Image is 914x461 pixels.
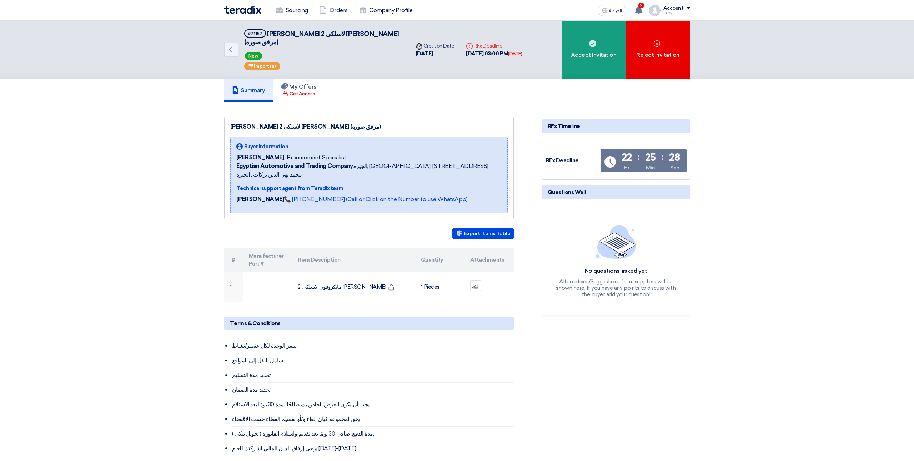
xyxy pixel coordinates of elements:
[548,188,586,196] span: Questions Wall
[662,150,663,163] div: :
[466,42,522,50] div: RFx Deadline
[224,272,243,302] td: 1
[224,79,273,102] a: Summary
[598,5,626,16] button: العربية
[230,319,281,327] span: Terms & Conditions
[622,153,632,163] div: 22
[254,64,277,69] span: Important
[663,11,690,15] div: Fady
[646,164,655,172] div: Min
[466,50,522,58] div: [DATE] 03:00 PM
[663,5,684,11] div: Account
[273,79,325,102] a: My Offers Get Access
[626,21,690,79] div: Reject Invitation
[416,50,455,58] div: [DATE]
[270,3,314,18] a: Sourcing
[236,163,354,169] b: Egyptian Automotive and Trading Company,
[282,90,315,98] div: Get Access
[292,248,415,272] th: Item Description
[224,6,261,14] img: Teradix logo
[415,248,464,272] th: Quantity
[353,3,418,18] a: Company Profile
[236,162,502,179] span: الجيزة, [GEOGRAPHIC_DATA] ,[STREET_ADDRESS] محمد بهي الدين بركات , الجيزة
[248,31,262,36] div: #71157
[645,153,656,163] div: 25
[231,397,514,412] li: يجب أن يكون العرض الخاص بك صالحًا لمدة 30 يومًا بعد الاستلام
[244,29,401,47] h5: توريد مايكروفون لاسلكى 2 هاند ماركو شور (مرفق صوره)
[624,164,629,172] div: Hr
[236,196,284,203] strong: [PERSON_NAME]
[232,87,265,94] h5: Summary
[231,353,514,368] li: شامل النقل إلى المواقع
[231,383,514,397] li: تحديد مدة الضمان
[244,30,399,46] span: [PERSON_NAME] لاسلكى 2 [PERSON_NAME] (مرفق صوره)
[669,153,680,163] div: 28
[231,412,514,427] li: يحق لمجموعة كيان إلغاء و/أو تقسيم العطاء حسب الاقتضاء
[555,267,677,275] div: No questions asked yet
[287,153,347,162] span: Procurement Specialist,
[638,3,644,8] span: 9
[546,157,599,165] div: RFx Deadline
[464,248,514,272] th: Attachments
[231,427,514,441] li: ( تحويل بنكى ) مدة الدفع: صافي 30 يومًا بعد تقديم واستلام الفاتورة.
[224,248,243,272] th: #
[236,185,502,192] div: Technical support agent from Teradix team
[236,153,284,162] span: [PERSON_NAME]
[562,21,626,79] div: Accept Invitation
[415,272,464,302] td: 1 Pieces
[245,52,262,60] span: New
[555,278,677,298] div: Alternatives/Suggestions from suppliers will be shown here, If you have any points to discuss wit...
[244,143,288,150] span: Buyer Information
[231,441,514,456] li: يرجى إرفاق البيان المالي لشركتك للعام [DATE]-[DATE]
[596,225,636,259] img: empty_state_list.svg
[508,50,522,58] div: [DATE]
[281,83,317,90] h5: My Offers
[231,339,514,353] li: سعر الوحدة لكل عنصر/نشاط
[243,248,292,272] th: Manufacturer Part #
[292,272,415,302] td: مايكروفون لاسلكى 2 [PERSON_NAME]
[284,196,467,203] a: 📞 [PHONE_NUMBER] (Call or Click on the Number to use WhatsApp)
[230,123,508,131] div: [PERSON_NAME] لاسلكى 2 [PERSON_NAME] (مرفق صوره)
[542,119,690,133] div: RFx Timeline
[471,281,481,290] img: Microphone_1756122937474.png
[638,150,639,163] div: :
[452,228,514,239] button: Export Items Table
[649,5,661,16] img: profile_test.png
[670,164,679,172] div: Sec
[231,368,514,383] li: تحديد مدة التسليم
[416,42,455,50] div: Creation Date
[314,3,353,18] a: Orders
[609,8,622,13] span: العربية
